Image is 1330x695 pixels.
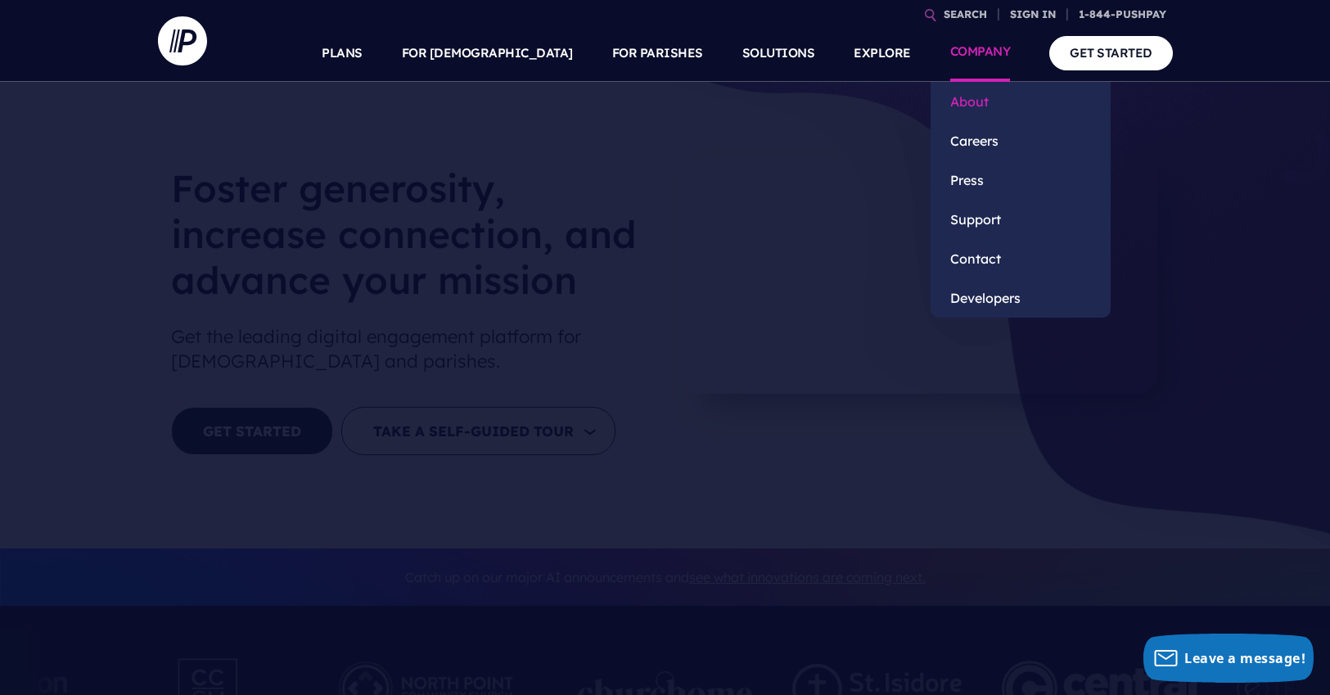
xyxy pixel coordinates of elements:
a: PLANS [322,25,363,82]
a: FOR [DEMOGRAPHIC_DATA] [402,25,573,82]
a: Press [931,160,1111,200]
a: Contact [931,239,1111,278]
button: Leave a message! [1143,634,1314,683]
a: EXPLORE [854,25,911,82]
a: Support [931,200,1111,239]
a: FOR PARISHES [612,25,703,82]
a: GET STARTED [1049,36,1173,70]
a: About [931,82,1111,121]
a: Careers [931,121,1111,160]
span: Leave a message! [1184,649,1305,667]
a: COMPANY [950,25,1011,82]
a: Developers [931,278,1111,318]
a: SOLUTIONS [742,25,815,82]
